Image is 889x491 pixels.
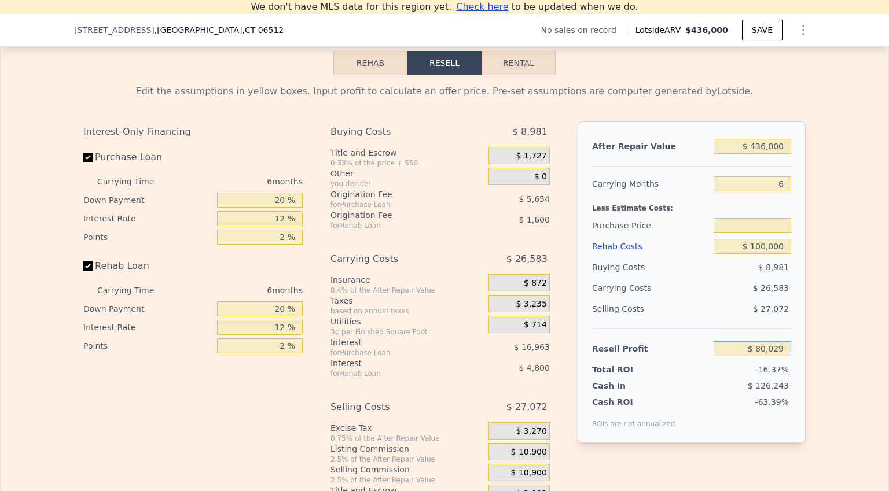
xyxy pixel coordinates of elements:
[330,316,484,327] div: Utilities
[177,172,303,191] div: 6 months
[97,172,172,191] div: Carrying Time
[83,228,212,246] div: Points
[516,151,546,161] span: $ 1,727
[155,24,284,36] span: , [GEOGRAPHIC_DATA]
[330,147,484,158] div: Title and Escrow
[330,455,484,464] div: 2.5% of the After Repair Value
[97,281,172,300] div: Carrying Time
[83,261,93,271] input: Rehab Loan
[330,348,460,357] div: for Purchase Loan
[330,168,484,179] div: Other
[592,173,709,194] div: Carrying Months
[516,426,546,437] span: $ 3,270
[330,327,484,337] div: 3¢ per Finished Square Foot
[83,191,212,209] div: Down Payment
[330,274,484,286] div: Insurance
[742,20,783,40] button: SAVE
[514,342,550,352] span: $ 16,963
[83,318,212,337] div: Interest Rate
[330,357,460,369] div: Interest
[330,397,460,418] div: Selling Costs
[83,209,212,228] div: Interest Rate
[519,194,549,204] span: $ 5,654
[482,51,556,75] button: Rental
[748,381,789,390] span: $ 126,243
[330,189,460,200] div: Origination Fee
[516,299,546,309] span: $ 3,235
[330,209,460,221] div: Origination Fee
[330,475,484,485] div: 2.5% of the After Repair Value
[506,397,548,418] span: $ 27,072
[83,153,93,162] input: Purchase Loan
[755,365,789,374] span: -16.37%
[792,19,815,42] button: Show Options
[83,121,303,142] div: Interest-Only Financing
[524,320,547,330] span: $ 714
[83,84,806,98] div: Edit the assumptions in yellow boxes. Input profit to calculate an offer price. Pre-set assumptio...
[330,295,484,307] div: Taxes
[592,278,664,298] div: Carrying Costs
[330,464,484,475] div: Selling Commission
[330,443,484,455] div: Listing Commission
[330,286,484,295] div: 0.4% of the After Repair Value
[333,51,407,75] button: Rehab
[635,24,685,36] span: Lotside ARV
[511,447,547,457] span: $ 10,900
[753,304,789,313] span: $ 27,072
[592,380,664,392] div: Cash In
[330,121,460,142] div: Buying Costs
[330,337,460,348] div: Interest
[511,468,547,478] span: $ 10,900
[592,215,709,236] div: Purchase Price
[83,147,212,168] label: Purchase Loan
[753,283,789,293] span: $ 26,583
[519,363,549,372] span: $ 4,800
[592,396,675,408] div: Cash ROI
[592,194,791,215] div: Less Estimate Costs:
[524,278,547,289] span: $ 872
[534,172,547,182] span: $ 0
[519,215,549,224] span: $ 1,600
[407,51,482,75] button: Resell
[330,307,484,316] div: based on annual taxes
[506,249,548,270] span: $ 26,583
[330,200,460,209] div: for Purchase Loan
[177,281,303,300] div: 6 months
[330,434,484,443] div: 0.75% of the After Repair Value
[685,25,728,35] span: $436,000
[755,397,789,407] span: -63.39%
[541,24,626,36] div: No sales on record
[83,256,212,276] label: Rehab Loan
[330,221,460,230] div: for Rehab Loan
[512,121,548,142] span: $ 8,981
[83,337,212,355] div: Points
[592,338,709,359] div: Resell Profit
[330,422,484,434] div: Excise Tax
[83,300,212,318] div: Down Payment
[330,158,484,168] div: 0.33% of the price + 550
[74,24,155,36] span: [STREET_ADDRESS]
[242,25,284,35] span: , CT 06512
[592,236,709,257] div: Rehab Costs
[592,298,709,319] div: Selling Costs
[330,369,460,378] div: for Rehab Loan
[330,249,460,270] div: Carrying Costs
[456,1,508,12] span: Check here
[330,179,484,189] div: you decide!
[592,408,675,429] div: ROIs are not annualized
[592,257,709,278] div: Buying Costs
[592,136,709,157] div: After Repair Value
[758,263,789,272] span: $ 8,981
[592,364,664,375] div: Total ROI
